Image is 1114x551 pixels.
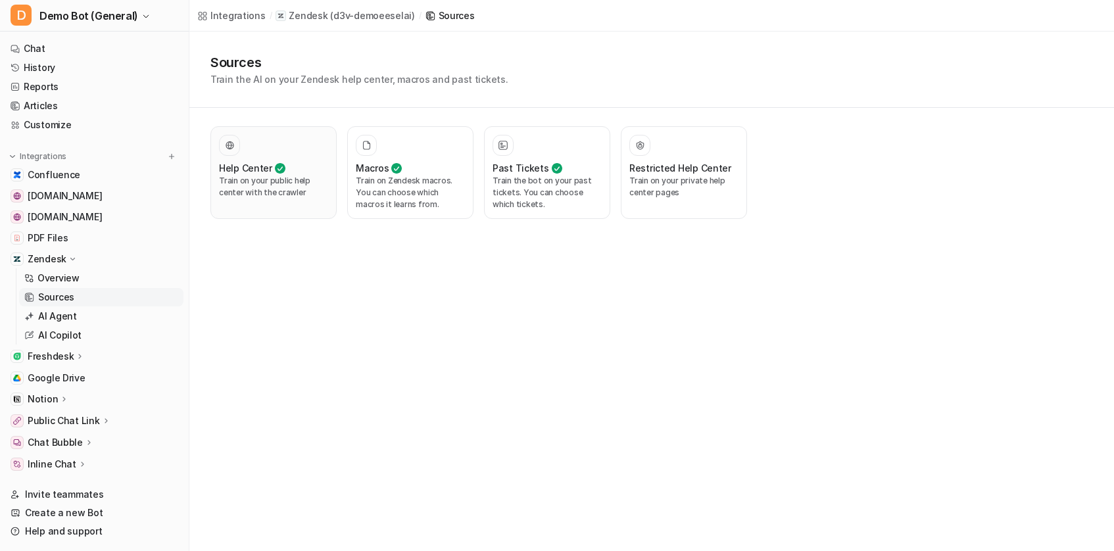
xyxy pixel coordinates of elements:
img: Inline Chat [13,460,21,468]
span: / [270,10,272,22]
a: Articles [5,97,183,115]
img: expand menu [8,152,17,161]
h3: Macros [356,161,389,175]
img: www.airbnb.com [13,192,21,200]
span: [DOMAIN_NAME] [28,210,102,224]
a: www.atlassian.com[DOMAIN_NAME] [5,208,183,226]
a: AI Agent [19,307,183,325]
a: Sources [425,9,475,22]
p: Sources [38,291,74,304]
a: www.airbnb.com[DOMAIN_NAME] [5,187,183,205]
h3: Past Tickets [493,161,549,175]
button: Restricted Help CenterTrain on your private help center pages [621,126,747,219]
span: D [11,5,32,26]
img: Public Chat Link [13,417,21,425]
a: AI Copilot [19,326,183,345]
p: Inline Chat [28,458,76,471]
p: Chat Bubble [28,436,83,449]
button: Past TicketsTrain the bot on your past tickets. You can choose which tickets. [484,126,610,219]
a: Sources [19,288,183,306]
img: Zendesk [13,255,21,263]
a: History [5,59,183,77]
button: Help CenterTrain on your public help center with the crawler [210,126,337,219]
a: Google DriveGoogle Drive [5,369,183,387]
p: Train on Zendesk macros. You can choose which macros it learns from. [356,175,465,210]
span: Confluence [28,168,80,181]
a: Zendesk(d3v-demoeeselai) [276,9,414,22]
p: Zendesk [289,9,327,22]
p: Train the AI on your Zendesk help center, macros and past tickets. [210,72,508,86]
span: Google Drive [28,371,85,385]
span: / [419,10,422,22]
img: Confluence [13,171,21,179]
span: Demo Bot (General) [39,7,138,25]
a: Invite teammates [5,485,183,504]
img: Google Drive [13,374,21,382]
img: menu_add.svg [167,152,176,161]
img: PDF Files [13,234,21,242]
a: Reports [5,78,183,96]
span: PDF Files [28,231,68,245]
a: Chat [5,39,183,58]
button: MacrosTrain on Zendesk macros. You can choose which macros it learns from. [347,126,473,219]
button: Integrations [5,150,70,163]
a: Overview [19,269,183,287]
a: Customize [5,116,183,134]
p: Train on your private help center pages [629,175,739,199]
span: [DOMAIN_NAME] [28,189,102,203]
p: AI Agent [38,310,77,323]
p: Integrations [20,151,66,162]
h3: Help Center [219,161,272,175]
a: Create a new Bot [5,504,183,522]
a: Help and support [5,522,183,540]
h1: Sources [210,53,508,72]
div: Integrations [210,9,266,22]
p: ( d3v-demoeeselai ) [330,9,414,22]
div: Sources [439,9,475,22]
img: Freshdesk [13,352,21,360]
img: Notion [13,395,21,403]
a: Integrations [197,9,266,22]
p: AI Copilot [38,329,82,342]
p: Overview [37,272,80,285]
img: www.atlassian.com [13,213,21,221]
a: PDF FilesPDF Files [5,229,183,247]
img: Chat Bubble [13,439,21,446]
p: Train on your public help center with the crawler [219,175,328,199]
p: Zendesk [28,252,66,266]
p: Public Chat Link [28,414,100,427]
p: Notion [28,393,58,406]
h3: Restricted Help Center [629,161,731,175]
p: Freshdesk [28,350,74,363]
p: Train the bot on your past tickets. You can choose which tickets. [493,175,602,210]
a: ConfluenceConfluence [5,166,183,184]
